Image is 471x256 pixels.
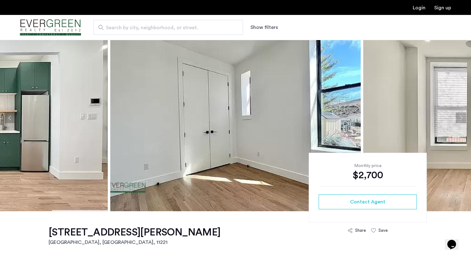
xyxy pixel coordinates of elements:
button: Show or hide filters [250,24,278,31]
h1: [STREET_ADDRESS][PERSON_NAME] [49,226,221,239]
div: $2,700 [319,169,417,181]
img: logo [20,16,81,39]
a: Cazamio Logo [20,16,81,39]
button: Next apartment [456,113,466,123]
span: Search by city, neighborhood, or street. [106,24,226,31]
img: apartment [110,25,361,211]
span: Contact Agent [350,198,385,206]
a: [STREET_ADDRESS][PERSON_NAME][GEOGRAPHIC_DATA], [GEOGRAPHIC_DATA], 11221 [49,226,221,246]
div: Save [378,227,388,234]
input: Apartment Search [93,20,243,35]
div: Monthly price [319,163,417,169]
button: button [319,194,417,209]
iframe: chat widget [445,231,465,250]
a: Login [413,5,426,10]
h2: [GEOGRAPHIC_DATA], [GEOGRAPHIC_DATA] , 11221 [49,239,221,246]
a: Registration [434,5,451,10]
div: Share [355,227,366,234]
button: Previous apartment [5,113,15,123]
